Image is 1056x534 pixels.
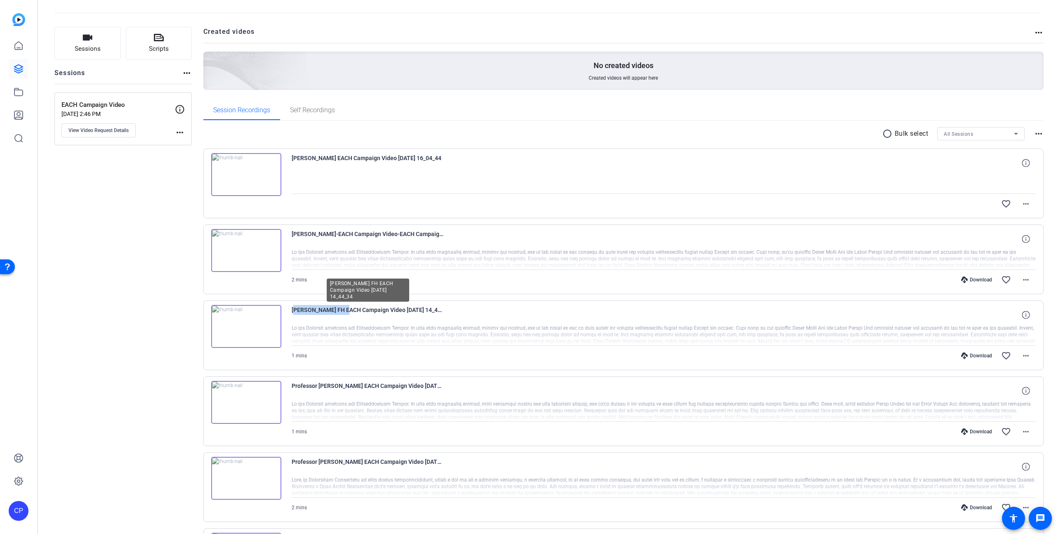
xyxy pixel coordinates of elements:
mat-icon: favorite_border [1001,503,1011,513]
mat-icon: more_horiz [1021,427,1031,437]
button: Scripts [126,27,192,60]
span: View Video Request Details [68,127,129,134]
span: All Sessions [944,131,973,137]
img: blue-gradient.svg [12,13,25,26]
mat-icon: radio_button_unchecked [882,129,895,139]
div: Download [957,276,996,283]
mat-icon: more_horiz [175,128,185,137]
button: View Video Request Details [61,123,136,137]
span: Professor [PERSON_NAME] EACH Campaign Video [DATE] 12_08_57 [292,381,444,401]
span: Self Recordings [290,107,335,113]
span: 2 mins [292,505,307,510]
p: EACH Campaign Video [61,100,175,110]
span: Scripts [149,44,169,54]
span: 1 mins [292,353,307,359]
span: 1 mins [292,429,307,435]
mat-icon: more_horiz [1021,275,1031,285]
img: thumb-nail [211,457,281,500]
span: Professor [PERSON_NAME] EACH Campaign Video [DATE] 12_05_31 [292,457,444,477]
span: 2 mins [292,277,307,283]
p: No created videos [594,61,653,71]
mat-icon: favorite_border [1001,199,1011,209]
mat-icon: message [1035,513,1045,523]
mat-icon: more_horiz [1034,28,1044,38]
mat-icon: more_horiz [182,68,192,78]
span: Sessions [75,44,101,54]
span: [PERSON_NAME]-EACH Campaign Video-EACH Campaign Video-1757077529048-webcam [292,229,444,249]
mat-icon: accessibility [1009,513,1018,523]
mat-icon: favorite_border [1001,427,1011,437]
span: Session Recordings [213,107,270,113]
mat-icon: more_horiz [1034,129,1044,139]
mat-icon: favorite_border [1001,351,1011,361]
mat-icon: more_horiz [1021,351,1031,361]
button: Sessions [54,27,121,60]
mat-icon: favorite_border [1001,275,1011,285]
h2: Sessions [54,68,85,84]
p: [DATE] 2:46 PM [61,111,175,117]
img: thumb-nail [211,381,281,424]
img: thumb-nail [211,153,281,196]
h2: Created videos [203,27,1034,43]
p: Bulk select [895,129,929,139]
div: CP [9,501,28,521]
div: Download [957,352,996,359]
div: Download [957,504,996,511]
img: thumb-nail [211,229,281,272]
span: [PERSON_NAME] EACH Campaign Video [DATE] 16_04_44 [292,153,444,173]
mat-icon: more_horiz [1021,199,1031,209]
span: Created videos will appear here [589,75,658,81]
div: Download [957,428,996,435]
mat-icon: more_horiz [1021,503,1031,513]
span: [PERSON_NAME] FH EACH Campaign Video [DATE] 14_44_34 [292,305,444,325]
img: thumb-nail [211,305,281,348]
